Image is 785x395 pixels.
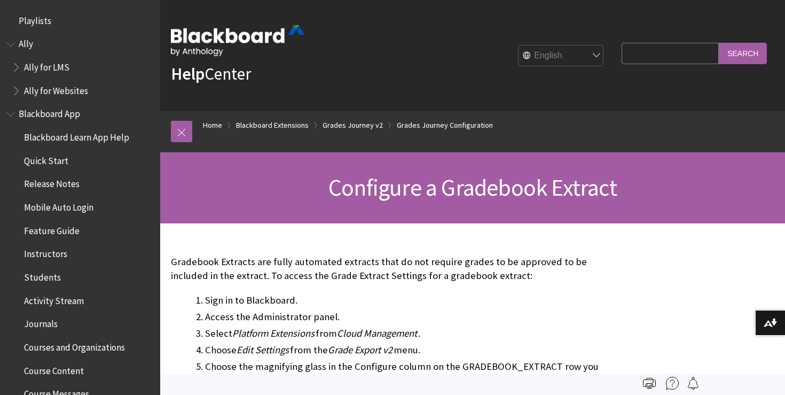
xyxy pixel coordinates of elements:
li: Access the Administrator panel. [205,309,616,324]
a: Blackboard Extensions [236,119,309,132]
span: Edit Settings [237,344,289,356]
img: Print [643,377,656,390]
span: Cloud Management [337,327,417,339]
span: Quick Start [24,152,68,166]
a: Grades Journey Configuration [397,119,493,132]
span: Blackboard App [19,105,80,120]
span: Course Content [24,362,84,376]
span: Journals [24,315,58,330]
li: Choose the magnifying glass in the Configure column on the GRADEBOOK_EXTRACT row you want to conf... [205,359,616,389]
strong: Help [171,63,205,84]
select: Site Language Selector [519,45,604,67]
input: Search [719,43,767,64]
span: Ally for LMS [24,58,69,73]
span: Instructors [24,245,67,260]
span: Ally [19,35,33,50]
img: Follow this page [687,377,700,390]
span: Students [24,268,61,283]
li: Sign in to Blackboard. [205,293,616,308]
span: Configure a Gradebook Extract [328,173,617,202]
img: Blackboard by Anthology [171,25,304,56]
a: HelpCenter [171,63,251,84]
span: Courses and Organizations [24,338,125,353]
a: Home [203,119,222,132]
nav: Book outline for Anthology Ally Help [6,35,154,100]
li: Select from . [205,326,616,341]
a: Grades Journey v2 [323,119,383,132]
img: More help [666,377,679,390]
span: Grade Export v2 [328,344,392,356]
p: Gradebook Extracts are fully automated extracts that do not require grades to be approved to be i... [171,255,616,283]
span: Blackboard Learn App Help [24,128,129,143]
span: Platform Extensions [232,327,315,339]
span: Release Notes [24,175,80,190]
span: Ally for Websites [24,82,88,96]
span: Mobile Auto Login [24,198,93,213]
nav: Book outline for Playlists [6,12,154,30]
span: Feature Guide [24,222,80,236]
span: Playlists [19,12,51,26]
span: Activity Stream [24,292,84,306]
li: Choose from the menu. [205,343,616,358]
